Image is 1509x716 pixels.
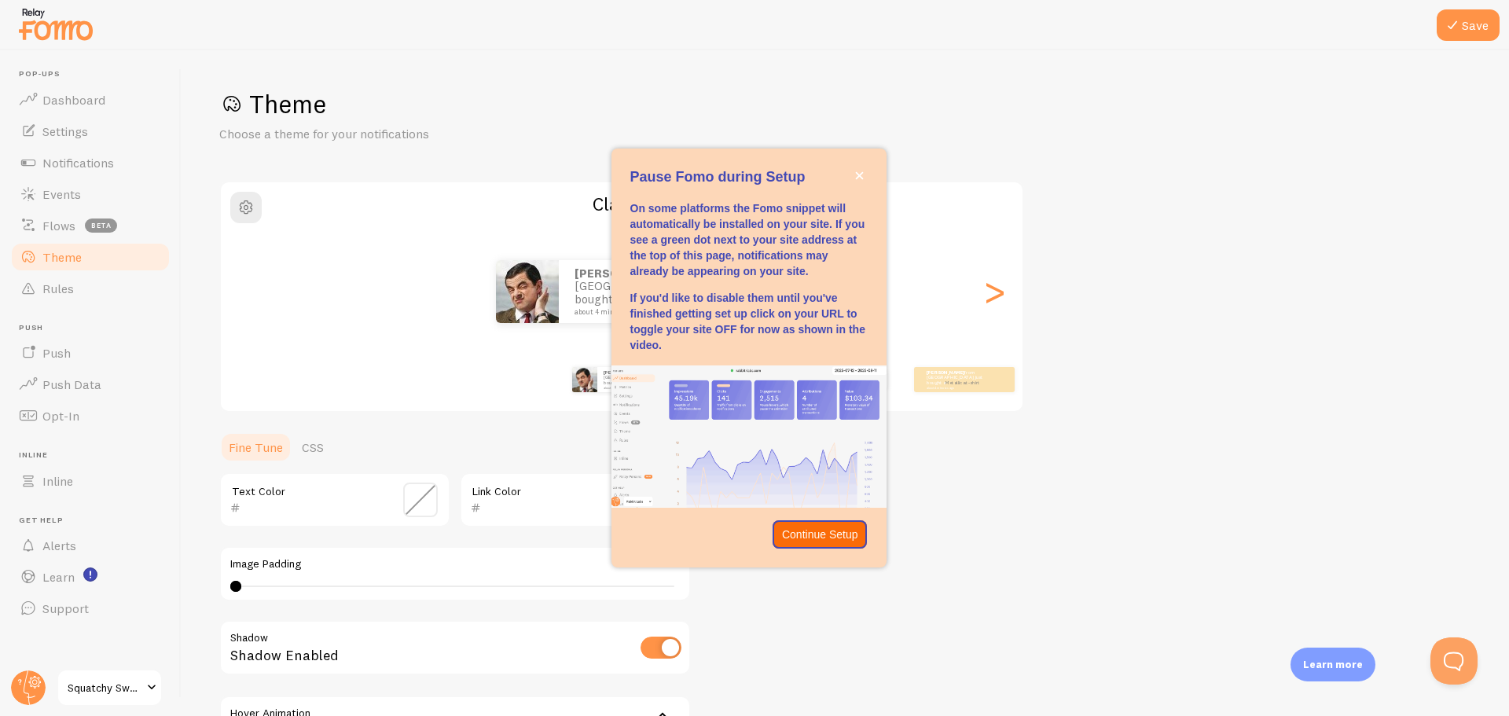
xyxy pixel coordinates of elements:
a: CSS [292,431,333,463]
a: Dashboard [9,84,171,116]
small: about 4 minutes ago [575,308,727,316]
span: Dashboard [42,92,105,108]
p: Choose a theme for your notifications [219,125,597,143]
span: Rules [42,281,74,296]
p: from [GEOGRAPHIC_DATA] just bought a [604,369,666,389]
span: Push Data [42,376,101,392]
iframe: Help Scout Beacon - Open [1430,637,1478,685]
h2: Classic [221,192,1023,216]
a: Metallica t-shirt [945,380,979,386]
a: Events [9,178,171,210]
p: Continue Setup [782,527,858,542]
div: Learn more [1291,648,1375,681]
a: Support [9,593,171,624]
a: Theme [9,241,171,273]
label: Image Padding [230,557,680,571]
button: Continue Setup [773,520,868,549]
a: Settings [9,116,171,147]
span: beta [85,218,117,233]
p: Pause Fomo during Setup [630,167,868,188]
span: Settings [42,123,88,139]
strong: [PERSON_NAME] [927,369,964,376]
span: Get Help [19,516,171,526]
span: Opt-In [42,408,79,424]
a: Fine Tune [219,431,292,463]
strong: [PERSON_NAME] [604,369,641,376]
span: Push [19,323,171,333]
a: Inline [9,465,171,497]
span: Theme [42,249,82,265]
img: fomo-relay-logo-orange.svg [17,4,95,44]
svg: <p>Watch New Feature Tutorials!</p> [83,567,97,582]
small: about 4 minutes ago [927,386,988,389]
p: from [GEOGRAPHIC_DATA] just bought a [575,267,732,316]
img: Fomo [572,367,597,392]
p: If you'd like to disable them until you've finished getting set up click on your URL to toggle yo... [630,290,868,353]
span: Squatchy Sweets N Treats [68,678,142,697]
div: Next slide [985,235,1004,348]
div: Pause Fomo during Setup [611,149,887,567]
p: from [GEOGRAPHIC_DATA] just bought a [927,369,989,389]
button: close, [851,167,868,184]
span: Push [42,345,71,361]
a: Alerts [9,530,171,561]
span: Pop-ups [19,69,171,79]
p: On some platforms the Fomo snippet will automatically be installed on your site. If you see a gre... [630,200,868,279]
span: Inline [42,473,73,489]
span: Notifications [42,155,114,171]
a: Learn [9,561,171,593]
h1: Theme [219,88,1471,120]
span: Learn [42,569,75,585]
a: Squatchy Sweets N Treats [57,669,163,707]
span: Alerts [42,538,76,553]
p: Learn more [1303,657,1363,672]
span: Events [42,186,81,202]
strong: [PERSON_NAME] [575,266,670,281]
img: Fomo [496,260,559,323]
a: Push Data [9,369,171,400]
span: Flows [42,218,75,233]
small: about 4 minutes ago [604,386,665,389]
div: Shadow Enabled [219,620,691,677]
span: Inline [19,450,171,461]
a: Opt-In [9,400,171,431]
span: Support [42,600,89,616]
a: Notifications [9,147,171,178]
a: Flows beta [9,210,171,241]
a: Push [9,337,171,369]
a: Rules [9,273,171,304]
